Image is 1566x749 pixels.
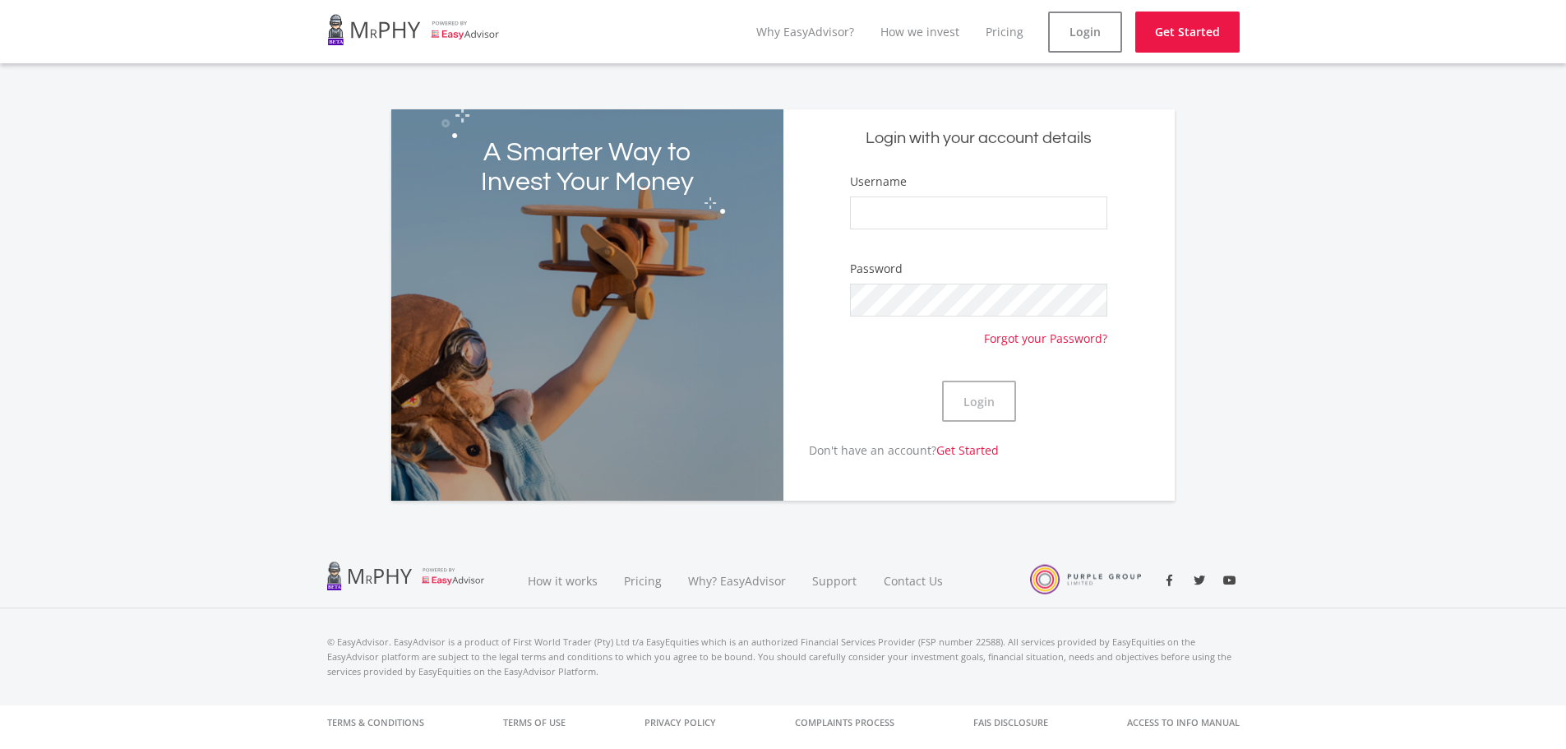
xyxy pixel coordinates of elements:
[796,127,1162,150] h5: Login with your account details
[675,553,799,608] a: Why? EasyAdvisor
[986,24,1023,39] a: Pricing
[783,442,1000,459] p: Don't have an account?
[973,705,1048,740] a: FAIS Disclosure
[611,553,675,608] a: Pricing
[871,553,958,608] a: Contact Us
[850,261,903,277] label: Password
[327,635,1240,679] p: © EasyAdvisor. EasyAdvisor is a product of First World Trader (Pty) Ltd t/a EasyEquities which is...
[942,381,1016,422] button: Login
[1135,12,1240,53] a: Get Started
[756,24,854,39] a: Why EasyAdvisor?
[327,705,424,740] a: Terms & Conditions
[1048,12,1122,53] a: Login
[503,705,566,740] a: Terms of Use
[850,173,907,190] label: Username
[936,442,999,458] a: Get Started
[644,705,716,740] a: Privacy Policy
[880,24,959,39] a: How we invest
[515,553,611,608] a: How it works
[799,553,871,608] a: Support
[470,138,705,197] h2: A Smarter Way to Invest Your Money
[1127,705,1240,740] a: Access to Info Manual
[984,317,1107,347] a: Forgot your Password?
[795,705,894,740] a: Complaints Process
